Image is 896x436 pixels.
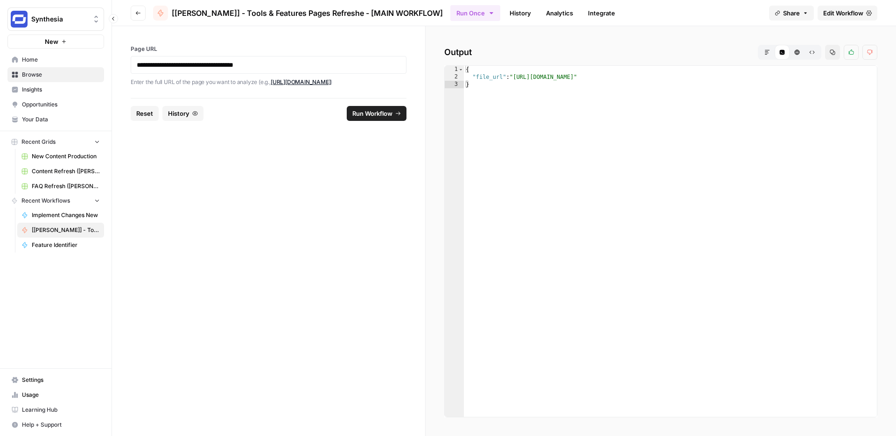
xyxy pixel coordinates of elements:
a: Implement Changes New [17,208,104,223]
span: [[PERSON_NAME]] - Tools & Features Pages Refreshe - [MAIN WORKFLOW] [32,226,100,234]
span: Share [783,8,800,18]
button: Run Once [450,5,500,21]
span: Opportunities [22,100,100,109]
span: Run Workflow [352,109,392,118]
span: Usage [22,391,100,399]
a: Usage [7,387,104,402]
button: New [7,35,104,49]
span: Browse [22,70,100,79]
button: Recent Grids [7,135,104,149]
button: Recent Workflows [7,194,104,208]
span: Edit Workflow [823,8,863,18]
span: Feature Identifier [32,241,100,249]
a: Learning Hub [7,402,104,417]
button: Help + Support [7,417,104,432]
span: [[PERSON_NAME]] - Tools & Features Pages Refreshe - [MAIN WORKFLOW] [172,7,443,19]
a: Browse [7,67,104,82]
span: Recent Workflows [21,197,70,205]
span: Help + Support [22,421,100,429]
span: Implement Changes New [32,211,100,219]
button: Run Workflow [347,106,406,121]
a: FAQ Refresh ([PERSON_NAME]) [17,179,104,194]
span: FAQ Refresh ([PERSON_NAME]) [32,182,100,190]
span: History [168,109,189,118]
a: Home [7,52,104,67]
img: Synthesia Logo [11,11,28,28]
a: [[PERSON_NAME]] - Tools & Features Pages Refreshe - [MAIN WORKFLOW] [153,6,443,21]
label: Page URL [131,45,406,53]
a: Insights [7,82,104,97]
span: New [45,37,58,46]
div: 3 [445,81,464,88]
a: History [504,6,537,21]
a: Feature Identifier [17,238,104,253]
span: Learning Hub [22,406,100,414]
a: New Content Production [17,149,104,164]
a: Analytics [540,6,579,21]
a: [URL][DOMAIN_NAME] [271,78,331,85]
p: Enter the full URL of the page you want to analyze (e.g., ) [131,77,406,87]
span: Reset [136,109,153,118]
a: Opportunities [7,97,104,112]
div: 1 [445,66,464,73]
button: Workspace: Synthesia [7,7,104,31]
span: Your Data [22,115,100,124]
a: Content Refresh ([PERSON_NAME]) [17,164,104,179]
span: Insights [22,85,100,94]
a: [[PERSON_NAME]] - Tools & Features Pages Refreshe - [MAIN WORKFLOW] [17,223,104,238]
span: Toggle code folding, rows 1 through 3 [458,66,463,73]
button: History [162,106,203,121]
button: Reset [131,106,159,121]
span: Settings [22,376,100,384]
a: Settings [7,373,104,387]
div: 2 [445,73,464,81]
span: New Content Production [32,152,100,161]
span: Synthesia [31,14,88,24]
span: Content Refresh ([PERSON_NAME]) [32,167,100,176]
a: Edit Workflow [818,6,877,21]
span: Recent Grids [21,138,56,146]
button: Share [769,6,814,21]
h2: Output [444,45,877,60]
a: Integrate [582,6,621,21]
span: Home [22,56,100,64]
a: Your Data [7,112,104,127]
